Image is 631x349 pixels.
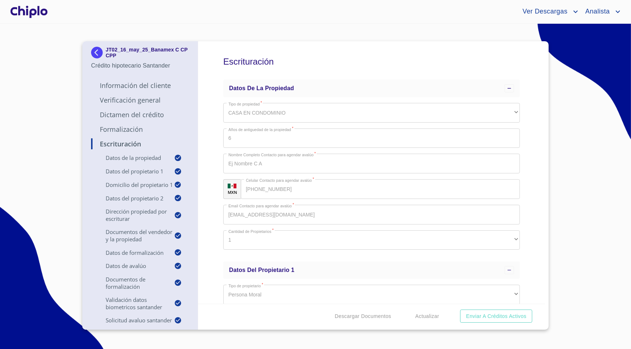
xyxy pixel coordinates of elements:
[223,103,520,123] div: CASA EN CONDOMINIO
[91,110,189,119] p: Dictamen del Crédito
[229,85,294,91] span: Datos de la propiedad
[335,312,391,321] span: Descargar Documentos
[91,154,174,161] p: Datos de la propiedad
[91,296,174,311] p: Validación Datos Biometricos Santander
[91,47,106,58] img: Docupass spot blue
[91,262,174,269] p: Datos de Avalúo
[91,139,189,148] p: Escrituración
[91,249,174,256] p: Datos de Formalización
[91,125,189,134] p: Formalización
[91,81,189,90] p: Información del Cliente
[91,208,174,222] p: Dirección Propiedad por Escriturar
[229,267,295,273] span: Datos del propietario 1
[91,228,174,243] p: Documentos del vendedor y la propiedad
[91,276,174,290] p: Documentos de Formalización
[223,47,520,77] h5: Escrituración
[223,261,520,279] div: Datos del propietario 1
[223,80,520,97] div: Datos de la propiedad
[106,47,189,58] p: JT02_16_may_25_Banamex C CP CPP
[332,310,394,323] button: Descargar Documentos
[91,47,189,61] div: JT02_16_may_25_Banamex C CP CPP
[580,6,614,18] span: Analista
[415,312,439,321] span: Actualizar
[412,310,442,323] button: Actualizar
[91,96,189,104] p: Verificación General
[91,195,174,202] p: Datos del propietario 2
[223,230,520,250] div: 1
[228,184,236,189] img: R93DlvwvvjP9fbrDwZeCRYBHk45OWMq+AAOlFVsxT89f82nwPLnD58IP7+ANJEaWYhP0Tx8kkA0WlQMPQsAAgwAOmBj20AXj6...
[223,285,520,304] div: Persona Moral
[91,61,189,70] p: Crédito hipotecario Santander
[91,181,174,188] p: Domicilio del Propietario 1
[517,6,571,18] span: Ver Descargas
[91,168,174,175] p: Datos del propietario 1
[460,310,532,323] button: Enviar a Créditos Activos
[91,317,174,324] p: Solicitud Avaluo Santander
[580,6,622,18] button: account of current user
[517,6,580,18] button: account of current user
[466,312,526,321] span: Enviar a Créditos Activos
[228,189,237,195] p: MXN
